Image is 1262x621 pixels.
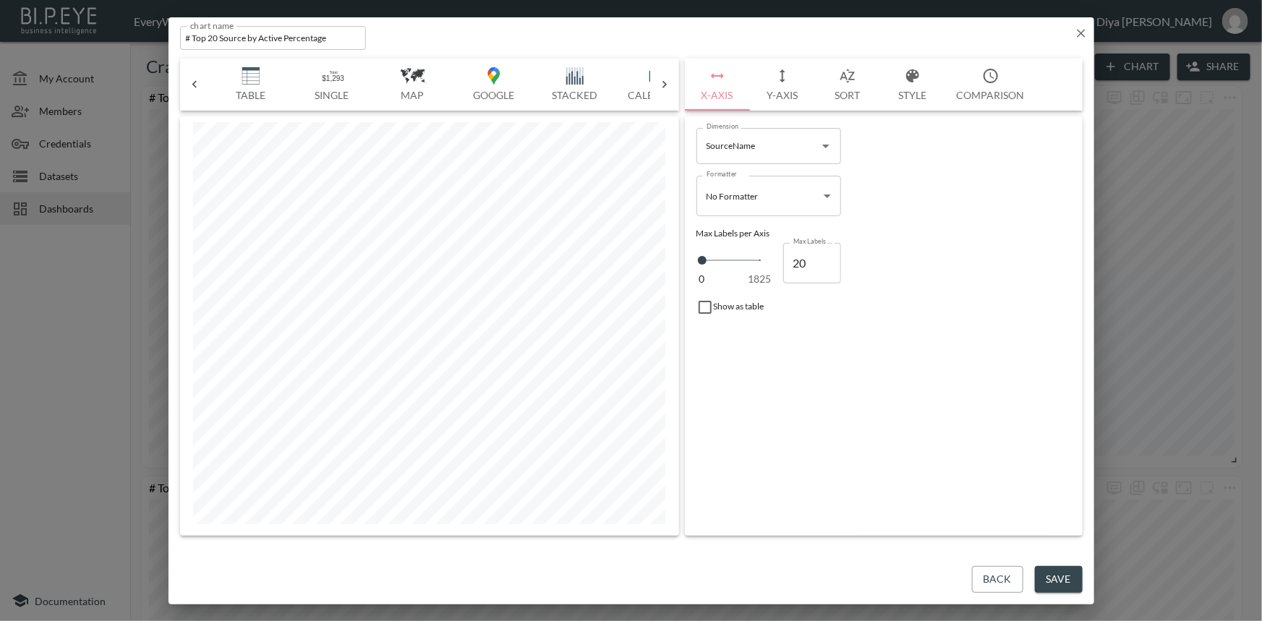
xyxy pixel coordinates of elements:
img: 3bea026a3d32b66468527160663441e9.svg [384,67,442,85]
img: 5f4d2adba351f4b44ba0fd18abaf5989.svg [546,67,604,85]
label: chart name [190,20,234,32]
button: Y-Axis [750,59,815,111]
button: Stacked [534,59,615,111]
label: Formatter [707,169,738,179]
button: Calendar [615,59,696,111]
div: Max Labels per Axis [696,228,1071,239]
button: Single [291,59,372,111]
div: Show as table [691,293,1077,322]
button: Save [1035,566,1083,593]
img: svg+xml;base64,PHN2ZyB4bWxucz0iaHR0cDovL3d3dy53My5vcmcvMjAwMC9zdmciIHZpZXdCb3g9IjAgMCAxNzUgMTc1Ij... [222,67,280,85]
img: svg+xml;base64,PHN2ZyB4bWxucz0iaHR0cDovL3d3dy53My5vcmcvMjAwMC9zdmciIHZpZXdCb3g9IjAgMCA5Mi4zIDEzMi... [465,67,523,85]
button: X-Axis [685,59,750,111]
button: Table [210,59,291,111]
img: svg+xml;base64,PHN2ZyB3aWR0aD0iMTAwJSIgaGVpZ2h0PSIxMDAlIiB2aWV3Qm94PSIwIDAgNTIgMzYiIHhtbG5zPSJodH... [303,67,361,85]
button: Back [972,566,1023,593]
img: svg+xml;base64,PD94bWwgdmVyc2lvbj0iMS4wIiBlbmNvZGluZz0idXRmLTgiPz4NCjxzdmcgd2lkdGg9IjgwMHB4IiBoZW... [627,67,685,85]
button: Open [816,136,836,156]
button: Map [372,59,453,111]
span: No Formatter [707,191,759,202]
span: 0 [699,272,705,286]
button: Sort [815,59,880,111]
input: Dimension [703,134,813,158]
input: chart name [180,26,367,50]
label: Max Labels per Axis [793,236,834,246]
label: Dimension [707,121,739,131]
button: Comparison [945,59,1036,111]
button: Google [453,59,534,111]
button: Style [880,59,945,111]
span: 1825 [749,272,772,286]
